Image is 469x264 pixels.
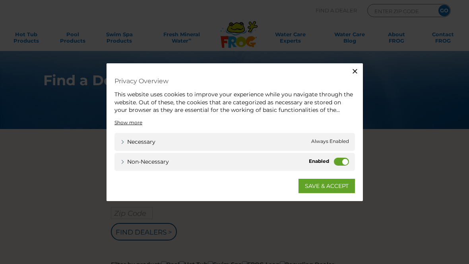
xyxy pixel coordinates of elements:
a: Necessary [120,137,155,146]
a: Non-necessary [120,157,169,166]
a: Show more [114,119,142,126]
h4: Privacy Overview [114,75,355,87]
div: This website uses cookies to improve your experience while you navigate through the website. Out ... [114,91,355,114]
span: Always Enabled [311,137,349,146]
a: SAVE & ACCEPT [298,178,355,193]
